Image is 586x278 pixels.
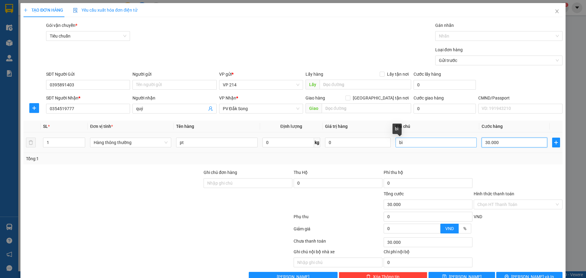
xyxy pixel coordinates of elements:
span: Yêu cầu xuất hóa đơn điện tử [73,8,137,13]
span: Tên hàng [176,124,194,129]
span: SL [43,124,48,129]
span: [GEOGRAPHIC_DATA] tận nơi [350,95,411,101]
span: Hàng thông thường [94,138,168,147]
div: VP gửi [219,71,303,78]
label: Hình thức thanh toán [474,191,514,196]
div: SĐT Người Gửi [46,71,130,78]
div: Phụ thu [293,213,383,224]
th: Ghi chú [393,121,479,132]
span: plus [24,8,28,12]
div: Giảm giá [293,226,383,236]
span: % [463,226,466,231]
img: icon [73,8,78,13]
input: Dọc đường [322,103,411,113]
span: VND [474,214,482,219]
span: Lấy tận nơi [385,71,411,78]
span: Tổng cước [384,191,404,196]
div: Người gửi [132,71,216,78]
input: Ghi chú đơn hàng [204,178,292,188]
span: Đơn vị tính [90,124,113,129]
span: VP 214 [223,80,299,89]
input: VD: Bàn, Ghế [176,138,257,147]
div: Tổng: 1 [26,155,226,162]
input: Dọc đường [320,80,411,89]
span: Thu Hộ [294,170,308,175]
div: Phí thu hộ [384,169,472,178]
button: plus [552,138,560,147]
span: kg [314,138,320,147]
div: Ghi chú nội bộ nhà xe [294,248,382,258]
span: TẠO ĐƠN HÀNG [24,8,63,13]
span: PV Đắk Song [223,104,299,113]
span: VP Nhận [219,96,236,100]
div: Người nhận [132,95,216,101]
input: 0 [325,138,391,147]
span: user-add [208,106,213,111]
span: Gửi trước [439,56,559,65]
div: Chi phí nội bộ [384,248,472,258]
span: Tiêu chuẩn [50,31,126,41]
span: Lấy [306,80,320,89]
span: Định lượng [280,124,302,129]
button: Close [548,3,566,20]
div: CMND/Passport [478,95,562,101]
input: Cước lấy hàng [414,80,476,90]
button: plus [29,103,39,113]
div: bì [392,124,402,134]
span: Giao [306,103,322,113]
button: delete [26,138,36,147]
div: SĐT Người Nhận [46,95,130,101]
label: Ghi chú đơn hàng [204,170,237,175]
input: Ghi Chú [396,138,477,147]
span: plus [30,106,39,110]
span: Gói vận chuyển [46,23,77,28]
span: Lấy hàng [306,72,323,77]
span: Giá trị hàng [325,124,348,129]
input: Nhập ghi chú [294,258,382,267]
span: VND [445,226,454,231]
label: Cước lấy hàng [414,72,441,77]
label: Cước giao hàng [414,96,444,100]
label: Loại đơn hàng [435,47,463,52]
div: Chưa thanh toán [293,238,383,248]
span: Giao hàng [306,96,325,100]
span: close [555,9,559,14]
span: plus [552,140,560,145]
label: Gán nhãn [435,23,454,28]
span: Cước hàng [482,124,503,129]
input: Cước giao hàng [414,104,476,114]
